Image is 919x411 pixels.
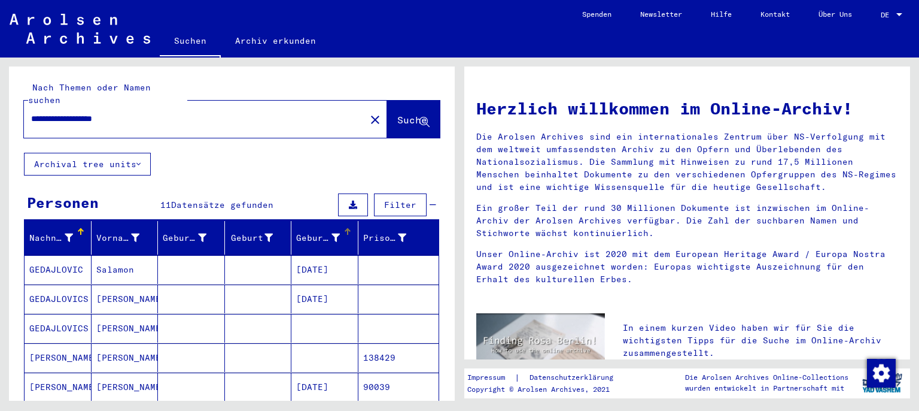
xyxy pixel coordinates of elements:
[397,114,427,126] span: Suche
[92,343,159,372] mat-cell: [PERSON_NAME]
[363,228,425,247] div: Prisoner #
[25,373,92,401] mat-cell: [PERSON_NAME]
[163,228,224,247] div: Geburtsname
[384,200,416,210] span: Filter
[96,228,158,247] div: Vorname
[291,285,358,313] mat-cell: [DATE]
[225,221,292,255] mat-header-cell: Geburt‏
[163,232,206,244] div: Geburtsname
[476,313,605,383] img: video.jpg
[25,255,92,284] mat-cell: GEDAJLOVIC
[25,285,92,313] mat-cell: GEDAJLOVICS
[221,26,330,55] a: Archiv erkunden
[160,200,171,210] span: 11
[358,343,439,372] mat-cell: 138429
[476,248,898,286] p: Unser Online-Archiv ist 2020 mit dem European Heritage Award / Europa Nostra Award 2020 ausgezeic...
[92,373,159,401] mat-cell: [PERSON_NAME]
[291,221,358,255] mat-header-cell: Geburtsdatum
[230,228,291,247] div: Geburt‏
[358,373,439,401] mat-cell: 90039
[25,343,92,372] mat-cell: [PERSON_NAME]
[92,255,159,284] mat-cell: Salamon
[467,371,628,384] div: |
[685,383,848,394] p: wurden entwickelt in Partnerschaft mit
[623,322,898,359] p: In einem kurzen Video haben wir für Sie die wichtigsten Tipps für die Suche im Online-Archiv zusa...
[296,228,358,247] div: Geburtsdatum
[467,384,628,395] p: Copyright © Arolsen Archives, 2021
[10,14,150,44] img: Arolsen_neg.svg
[291,255,358,284] mat-cell: [DATE]
[860,368,905,398] img: yv_logo.png
[160,26,221,58] a: Suchen
[387,101,440,138] button: Suche
[881,11,894,19] span: DE
[25,221,92,255] mat-header-cell: Nachname
[291,373,358,401] mat-cell: [DATE]
[358,221,439,255] mat-header-cell: Prisoner #
[363,107,387,131] button: Clear
[374,194,427,216] button: Filter
[363,232,407,244] div: Prisoner #
[867,359,896,388] img: Zustimmung ändern
[92,221,159,255] mat-header-cell: Vorname
[92,314,159,343] mat-cell: [PERSON_NAME]
[29,228,91,247] div: Nachname
[27,192,99,213] div: Personen
[520,371,628,384] a: Datenschutzerklärung
[476,96,898,121] h1: Herzlich willkommen im Online-Archiv!
[92,285,159,313] mat-cell: [PERSON_NAME]
[171,200,273,210] span: Datensätze gefunden
[158,221,225,255] mat-header-cell: Geburtsname
[685,372,848,383] p: Die Arolsen Archives Online-Collections
[96,232,140,244] div: Vorname
[28,82,151,105] mat-label: Nach Themen oder Namen suchen
[29,232,73,244] div: Nachname
[866,358,895,387] div: Zustimmung ändern
[476,202,898,240] p: Ein großer Teil der rund 30 Millionen Dokumente ist inzwischen im Online-Archiv der Arolsen Archi...
[230,232,273,244] div: Geburt‏
[368,113,382,127] mat-icon: close
[476,131,898,194] p: Die Arolsen Archives sind ein internationales Zentrum über NS-Verfolgung mit dem weltweit umfasse...
[25,314,92,343] mat-cell: GEDAJLOVICS
[467,371,515,384] a: Impressum
[296,232,340,244] div: Geburtsdatum
[24,153,151,176] button: Archival tree units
